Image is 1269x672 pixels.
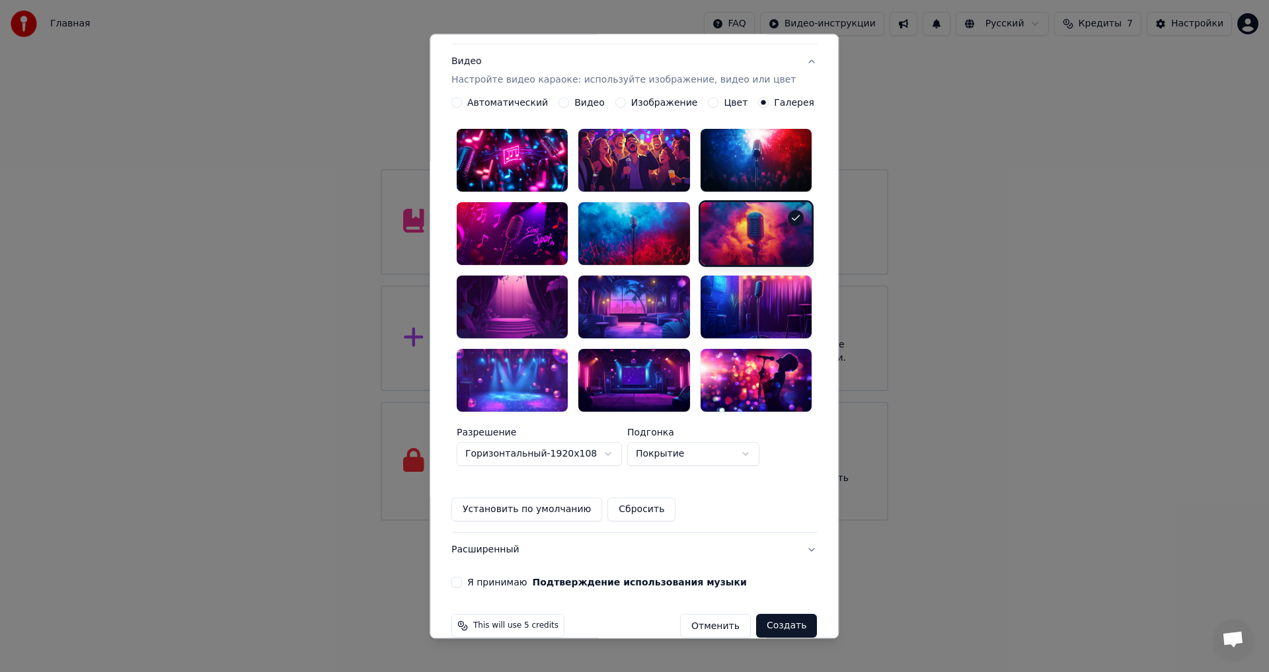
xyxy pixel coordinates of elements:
[680,615,751,638] button: Отменить
[473,621,558,632] span: This will use 5 credits
[631,98,698,108] label: Изображение
[627,428,759,437] label: Подгонка
[533,578,747,587] button: Я принимаю
[457,428,622,437] label: Разрешение
[467,578,747,587] label: Я принимаю
[451,56,796,87] div: Видео
[451,498,602,521] button: Установить по умолчанию
[608,498,676,521] button: Сбросить
[756,615,817,638] button: Создать
[451,45,817,98] button: ВидеоНастройте видео караоке: используйте изображение, видео или цвет
[724,98,748,108] label: Цвет
[574,98,605,108] label: Видео
[451,74,796,87] p: Настройте видео караоке: используйте изображение, видео или цвет
[451,98,817,532] div: ВидеоНастройте видео караоке: используйте изображение, видео или цвет
[775,98,815,108] label: Галерея
[451,533,817,567] button: Расширенный
[467,98,548,108] label: Автоматический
